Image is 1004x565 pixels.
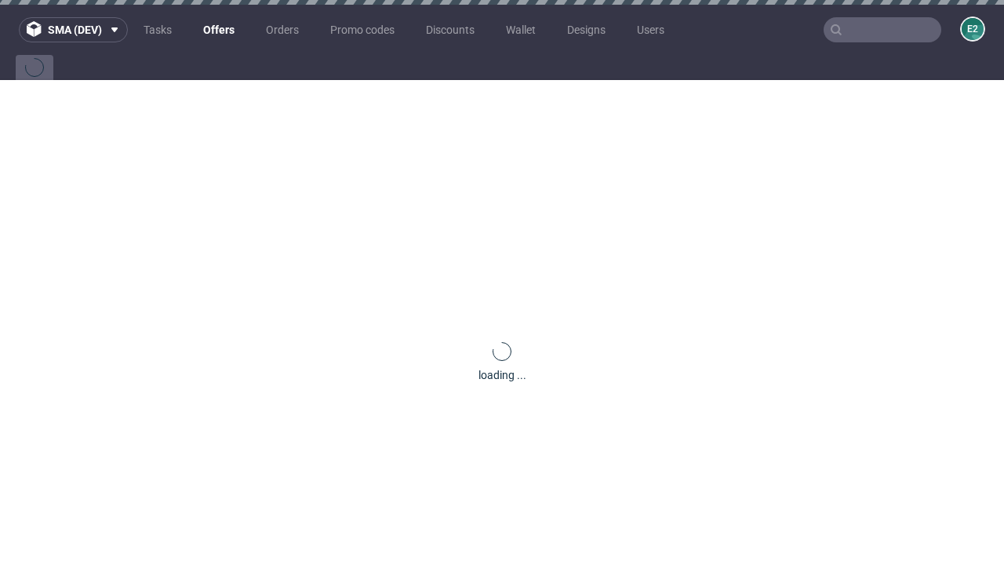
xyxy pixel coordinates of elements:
a: Offers [194,17,244,42]
a: Orders [256,17,308,42]
a: Promo codes [321,17,404,42]
a: Designs [558,17,615,42]
button: sma (dev) [19,17,128,42]
figcaption: e2 [962,18,984,40]
a: Users [627,17,674,42]
span: sma (dev) [48,24,102,35]
a: Wallet [497,17,545,42]
div: loading ... [478,367,526,383]
a: Tasks [134,17,181,42]
a: Discounts [417,17,484,42]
